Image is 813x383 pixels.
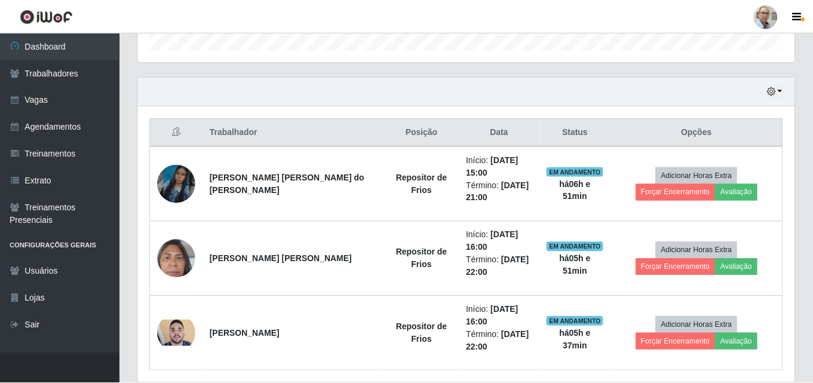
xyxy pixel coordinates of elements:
button: Forçar Encerramento [638,184,718,201]
li: Início: [468,229,534,254]
strong: Repositor de Frios [397,173,449,195]
span: EM ANDAMENTO [548,167,605,177]
th: Status [541,119,613,147]
strong: há 05 h e 37 min [562,329,593,351]
strong: há 05 h e 51 min [562,254,593,276]
button: Adicionar Horas Extra [658,317,740,333]
th: Trabalhador [203,119,385,147]
li: Término: [468,329,534,354]
strong: Repositor de Frios [397,322,449,344]
li: Término: [468,179,534,204]
span: EM ANDAMENTO [548,317,605,326]
button: Adicionar Horas Extra [658,242,740,259]
img: 1748993831406.jpeg [158,150,196,218]
th: Posição [385,119,461,147]
strong: [PERSON_NAME] [PERSON_NAME] [210,254,353,263]
th: Opções [613,119,786,147]
li: Término: [468,254,534,279]
button: Avaliação [717,259,760,275]
img: 1706817877089.jpeg [158,233,196,284]
li: Início: [468,304,534,329]
button: Forçar Encerramento [638,259,718,275]
img: 1724758251870.jpeg [158,320,196,347]
button: Avaliação [717,184,760,201]
time: [DATE] 16:00 [468,305,520,327]
span: EM ANDAMENTO [548,242,605,252]
th: Data [461,119,541,147]
strong: há 06 h e 51 min [562,179,593,201]
strong: [PERSON_NAME] [210,329,280,338]
strong: [PERSON_NAME] [PERSON_NAME] do [PERSON_NAME] [210,173,366,195]
li: Início: [468,154,534,179]
time: [DATE] 16:00 [468,230,520,252]
button: Adicionar Horas Extra [658,167,740,184]
time: [DATE] 15:00 [468,155,520,177]
button: Forçar Encerramento [638,333,718,350]
strong: Repositor de Frios [397,247,449,269]
button: Avaliação [717,333,760,350]
img: CoreUI Logo [20,9,73,24]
